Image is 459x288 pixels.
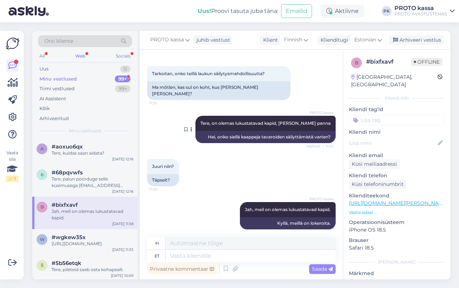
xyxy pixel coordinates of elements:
p: Kliendi tag'id [349,106,445,113]
input: Lisa nimi [349,139,436,147]
p: Brauser [349,237,445,244]
span: 12:17 [307,230,333,235]
p: Vaata edasi ... [349,209,445,216]
div: Privaatne kommentaar [147,264,217,274]
div: PROTO AVASTUSTEHAS [394,11,447,17]
div: Kyllä, meillä on lokeroita. [240,217,336,229]
div: Jah, meil on olemas lukustatavad kapid. [52,208,133,221]
span: Saada [312,266,333,272]
div: Täpselt? [147,174,179,186]
span: #bixfxavf [52,202,78,208]
span: #wgkew35x [52,234,86,241]
input: Lisa tag [349,115,445,125]
a: [URL][DOMAIN_NAME][PERSON_NAME] [349,200,448,206]
span: Offline [411,58,443,66]
p: iPhone OS 18.5 [349,226,445,234]
div: [DATE] 12:16 [112,189,133,194]
div: Aktiivne [321,5,364,18]
div: Hei, onko siellä kaappeja tavaroiden säilyttämistä varten? [195,131,336,143]
span: PROTO kassa [307,196,333,202]
div: Tere, palun pöörduge selle küsimusega [EMAIL_ADDRESS][DOMAIN_NAME] [52,176,133,189]
span: 11:38 [149,187,176,192]
p: Kliendi email [349,152,445,159]
div: [DATE] 10:09 [111,273,133,278]
span: a [41,146,44,151]
span: b [41,204,44,210]
span: Estonian [354,36,376,44]
p: Safari 18.5 [349,244,445,252]
div: PROTO kassa [394,5,447,11]
div: Klienditugi [318,36,348,44]
span: 11:32 [149,100,176,106]
div: 2 / 3 [6,175,19,182]
div: PK [382,6,392,16]
span: #68pqvwfs [52,169,83,176]
div: Kõik [39,105,50,112]
p: Operatsioonisüsteem [349,219,445,226]
span: Nähtud ✓ 11:32 [307,143,333,149]
div: Socials [114,51,132,61]
span: Tere, on olemas lukustatavad kapid, [PERSON_NAME] panna [200,120,331,126]
span: Otsi kliente [44,37,73,45]
div: Vaata siia [6,150,19,182]
b: Uus! [198,8,211,14]
img: Askly Logo [6,37,19,50]
p: Märkmed [349,270,445,277]
div: juhib vestlust [194,36,230,44]
span: #aoxuo6qx [52,143,83,150]
div: [PERSON_NAME] [349,259,445,265]
div: Tiimi vestlused [39,85,75,92]
div: AI Assistent [39,95,66,102]
span: PROTO kassa [150,36,184,44]
span: w [40,237,44,242]
div: 99+ [115,85,131,92]
div: 0 [120,65,131,73]
p: Kliendi nimi [349,128,445,136]
div: Klient [260,36,278,44]
span: #5b56etqk [52,260,81,266]
button: Emailid [281,4,312,18]
span: 5 [41,262,43,268]
div: Küsi telefoninumbrit [349,179,407,189]
div: All [38,51,46,61]
span: PROTO kassa [307,110,333,115]
div: Kliendi info [349,95,445,101]
div: [DATE] 11:38 [112,221,133,227]
span: b [355,60,358,65]
div: Ma mõtlen, kas sul on koht, kus [PERSON_NAME] [PERSON_NAME]? [147,81,290,100]
div: # bixfxavf [366,58,411,66]
span: Finnish [284,36,302,44]
div: et [155,250,159,262]
div: [URL][DOMAIN_NAME] [52,241,133,247]
div: [DATE] 12:16 [112,156,133,162]
span: Minu vestlused [69,128,101,134]
div: 99+ [115,76,131,83]
div: Tere, kuidas saan aidata? [52,150,133,156]
div: fi [155,237,159,250]
div: Proovi tasuta juba täna: [198,7,278,15]
p: Klienditeekond [349,192,445,200]
div: Uus [39,65,48,73]
span: Tarkoitan, onko teillä laukun säilytysmahdollisuutta? [152,71,265,76]
div: Web [74,51,87,61]
a: PROTO kassaPROTO AVASTUSTEHAS [394,5,455,17]
div: Küsi meiliaadressi [349,159,400,169]
span: 6 [41,172,43,177]
div: Tere, pileteid saab osta kohapealt. [52,266,133,273]
span: Juuri niin? [152,164,174,169]
div: Arhiveeritud [39,115,69,122]
p: Kliendi telefon [349,172,445,179]
div: Minu vestlused [39,76,77,83]
span: Jah, meil on olemas lukustatavad kapid. [245,207,331,212]
div: [DATE] 11:33 [112,247,133,252]
div: Arhiveeri vestlus [389,35,444,45]
div: [GEOGRAPHIC_DATA], [GEOGRAPHIC_DATA] [351,73,437,88]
